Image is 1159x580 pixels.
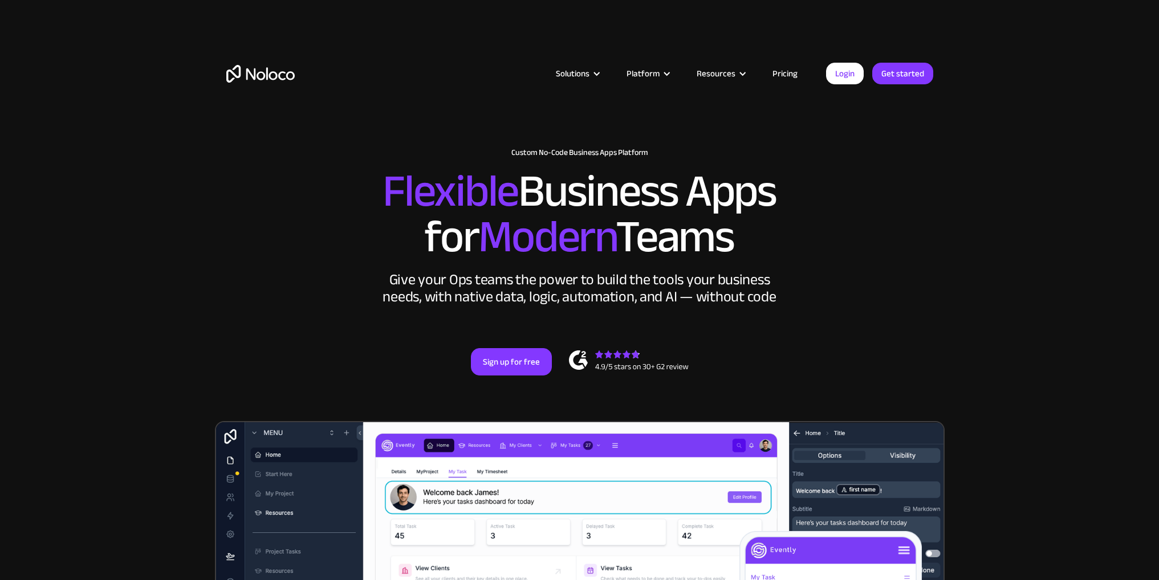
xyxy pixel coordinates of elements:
div: Resources [697,66,735,81]
div: Platform [612,66,682,81]
div: Solutions [542,66,612,81]
a: Login [826,63,864,84]
div: Platform [627,66,660,81]
span: Modern [478,194,616,279]
h2: Business Apps for Teams [226,169,933,260]
a: home [226,65,295,83]
div: Resources [682,66,758,81]
a: Pricing [758,66,812,81]
a: Sign up for free [471,348,552,375]
div: Solutions [556,66,589,81]
div: Give your Ops teams the power to build the tools your business needs, with native data, logic, au... [380,271,779,305]
h1: Custom No-Code Business Apps Platform [226,148,933,157]
a: Get started [872,63,933,84]
span: Flexible [383,149,518,234]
